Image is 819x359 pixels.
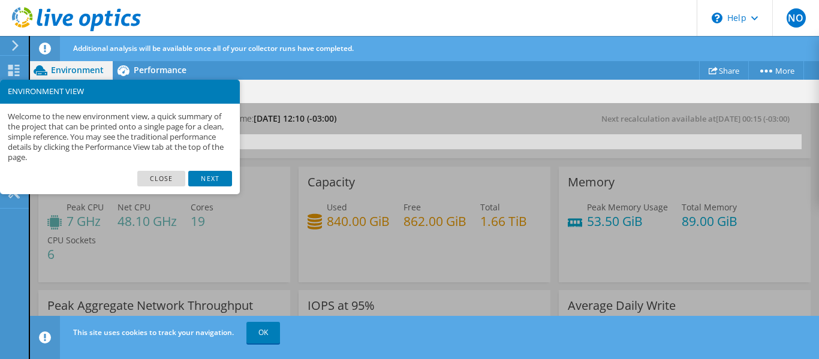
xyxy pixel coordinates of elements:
span: Environment [51,64,104,76]
h3: ENVIRONMENT VIEW [8,88,232,95]
a: Share [699,61,749,80]
a: Close [137,171,186,186]
span: Performance [134,64,186,76]
svg: \n [712,13,722,23]
a: OK [246,322,280,343]
span: NO [787,8,806,28]
a: More [748,61,804,80]
p: Welcome to the new environment view, a quick summary of the project that can be printed onto a si... [8,111,232,163]
span: This site uses cookies to track your navigation. [73,327,234,337]
span: Additional analysis will be available once all of your collector runs have completed. [73,43,354,53]
a: Next [188,171,231,186]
